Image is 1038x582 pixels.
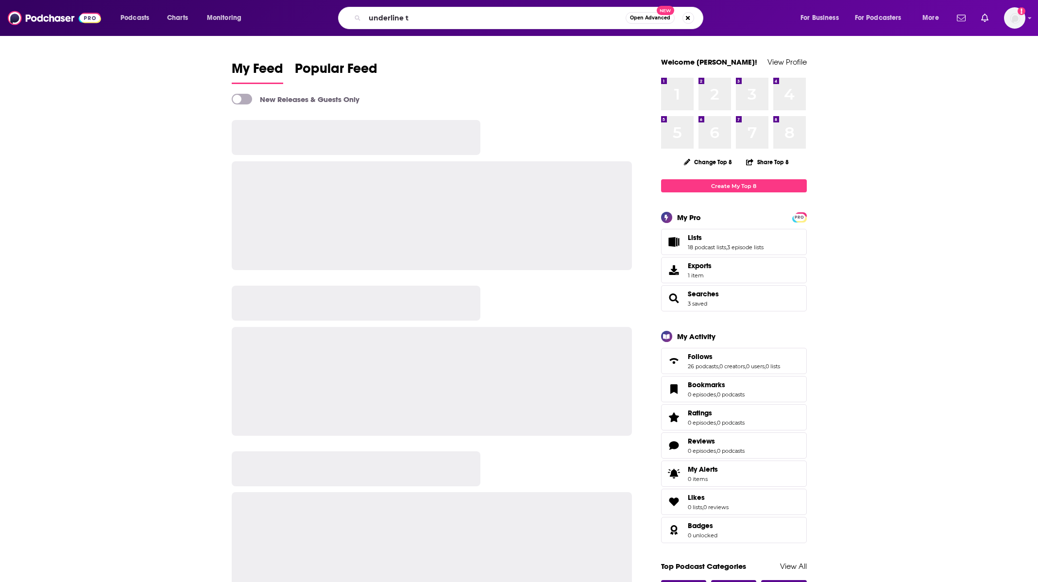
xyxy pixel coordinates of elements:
a: Charts [161,10,194,26]
a: Likes [664,495,684,509]
span: , [726,244,727,251]
span: My Feed [232,60,283,83]
span: Follows [661,348,807,374]
a: 0 podcasts [717,447,745,454]
a: Searches [688,290,719,298]
span: Badges [661,517,807,543]
span: Ratings [661,404,807,430]
img: User Profile [1004,7,1025,29]
span: Exports [664,263,684,277]
button: Share Top 8 [746,153,789,171]
span: , [716,447,717,454]
button: open menu [200,10,254,26]
a: Show notifications dropdown [953,10,970,26]
span: 1 item [688,272,712,279]
button: open menu [114,10,162,26]
a: Lists [664,235,684,249]
span: Reviews [688,437,715,445]
svg: Add a profile image [1018,7,1025,15]
a: 0 creators [719,363,745,370]
span: , [745,363,746,370]
span: Charts [167,11,188,25]
a: View Profile [767,57,807,67]
span: , [716,391,717,398]
span: Ratings [688,409,712,417]
a: Likes [688,493,729,502]
div: My Activity [677,332,715,341]
span: Monitoring [207,11,241,25]
a: My Alerts [661,461,807,487]
a: 0 reviews [703,504,729,511]
div: My Pro [677,213,701,222]
button: Open AdvancedNew [626,12,675,24]
a: Ratings [688,409,745,417]
span: Logged in as ZoeJethani [1004,7,1025,29]
span: Likes [661,489,807,515]
span: Lists [688,233,702,242]
a: Lists [688,233,764,242]
a: Searches [664,291,684,305]
a: 0 episodes [688,391,716,398]
a: Badges [688,521,717,530]
span: Exports [688,261,712,270]
a: 0 podcasts [717,419,745,426]
a: Create My Top 8 [661,179,807,192]
button: open menu [794,10,851,26]
span: , [716,419,717,426]
input: Search podcasts, credits, & more... [365,10,626,26]
span: My Alerts [664,467,684,480]
a: Reviews [664,439,684,452]
span: My Alerts [688,465,718,474]
a: My Feed [232,60,283,84]
a: 0 lists [766,363,780,370]
span: , [702,504,703,511]
span: Reviews [661,432,807,459]
a: 0 episodes [688,447,716,454]
button: open menu [849,10,916,26]
span: 0 items [688,476,718,482]
span: More [922,11,939,25]
span: Follows [688,352,713,361]
img: Podchaser - Follow, Share and Rate Podcasts [8,9,101,27]
button: Show profile menu [1004,7,1025,29]
span: PRO [794,214,805,221]
span: , [718,363,719,370]
a: Follows [688,352,780,361]
span: Bookmarks [688,380,725,389]
span: Lists [661,229,807,255]
a: 0 lists [688,504,702,511]
a: Bookmarks [664,382,684,396]
a: 3 saved [688,300,707,307]
a: Bookmarks [688,380,745,389]
a: View All [780,562,807,571]
a: Reviews [688,437,745,445]
div: Search podcasts, credits, & more... [347,7,713,29]
a: 0 users [746,363,765,370]
a: Top Podcast Categories [661,562,746,571]
a: 0 unlocked [688,532,717,539]
span: Searches [661,285,807,311]
span: Bookmarks [661,376,807,402]
a: 18 podcast lists [688,244,726,251]
a: Badges [664,523,684,537]
a: Exports [661,257,807,283]
a: 26 podcasts [688,363,718,370]
a: 0 episodes [688,419,716,426]
span: Open Advanced [630,16,670,20]
a: 3 episode lists [727,244,764,251]
span: For Business [800,11,839,25]
a: 0 podcasts [717,391,745,398]
span: For Podcasters [855,11,902,25]
a: Show notifications dropdown [977,10,992,26]
span: , [765,363,766,370]
a: Welcome [PERSON_NAME]! [661,57,757,67]
a: Ratings [664,411,684,424]
span: Podcasts [120,11,149,25]
span: Badges [688,521,713,530]
button: Change Top 8 [678,156,738,168]
span: New [657,6,674,15]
